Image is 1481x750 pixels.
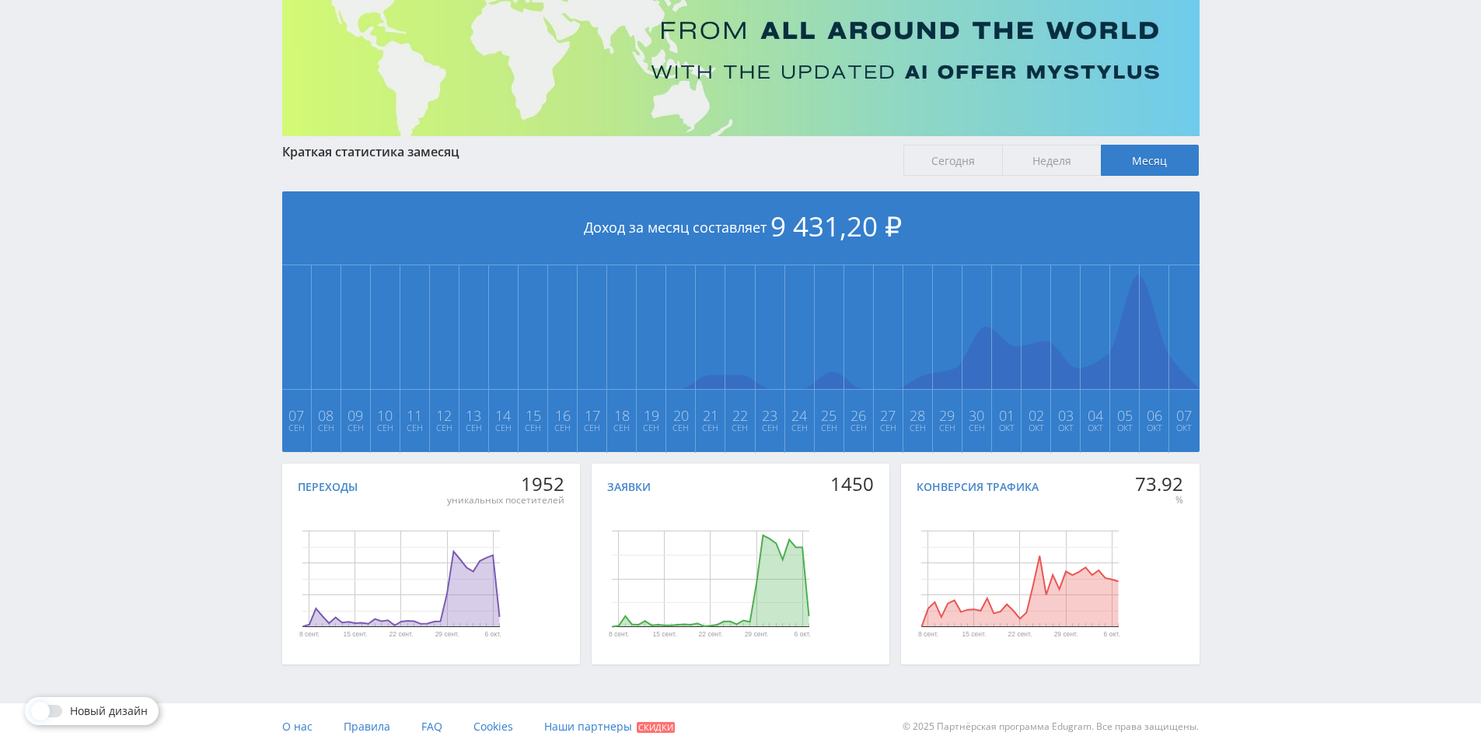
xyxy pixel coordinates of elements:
[282,719,313,734] span: О нас
[299,631,319,639] text: 8 сент.
[549,422,576,434] span: Сен
[770,208,902,244] span: 9 431,20 ₽
[447,473,564,495] div: 1952
[756,409,784,422] span: 23
[473,703,513,750] a: Cookies
[794,631,810,639] text: 6 окт.
[251,501,550,657] svg: Диаграмма.
[962,631,987,639] text: 15 сент.
[637,722,675,733] span: Скидки
[549,409,576,422] span: 16
[578,409,606,422] span: 17
[282,191,1200,265] div: Доход за месяц составляет
[1081,409,1109,422] span: 04
[1052,409,1079,422] span: 03
[1022,409,1050,422] span: 02
[313,409,340,422] span: 08
[460,422,487,434] span: Сен
[1135,473,1183,495] div: 73.92
[343,631,367,639] text: 15 сент.
[1111,409,1138,422] span: 05
[786,422,813,434] span: Сен
[917,481,1039,493] div: Конверсия трафика
[344,719,390,734] span: Правила
[1135,494,1183,506] div: %
[726,422,753,434] span: Сен
[298,481,358,493] div: Переходы
[460,409,487,422] span: 13
[421,703,442,750] a: FAQ
[519,409,547,422] span: 15
[490,422,517,434] span: Сен
[421,143,459,160] span: месяц
[934,422,961,434] span: Сен
[607,481,651,493] div: Заявки
[698,631,722,639] text: 22 сент.
[726,409,753,422] span: 22
[875,422,902,434] span: Сен
[903,145,1002,176] span: Сегодня
[904,409,931,422] span: 28
[342,409,369,422] span: 09
[1170,409,1198,422] span: 07
[1140,422,1168,434] span: Окт
[608,422,635,434] span: Сен
[544,719,632,734] span: Наши партнеры
[904,422,931,434] span: Сен
[372,422,399,434] span: Сен
[389,631,413,639] text: 22 сент.
[342,422,369,434] span: Сен
[1008,631,1032,639] text: 22 сент.
[993,409,1020,422] span: 01
[934,409,961,422] span: 29
[401,409,428,422] span: 11
[608,409,635,422] span: 18
[744,631,768,639] text: 29 сент.
[816,409,843,422] span: 25
[816,422,843,434] span: Сен
[473,719,513,734] span: Cookies
[490,409,517,422] span: 14
[401,422,428,434] span: Сен
[283,409,310,422] span: 07
[282,703,313,750] a: О нас
[283,422,310,434] span: Сен
[282,145,889,159] div: Краткая статистика за
[484,631,501,639] text: 6 окт.
[667,409,694,422] span: 20
[652,631,676,639] text: 15 сент.
[1101,145,1200,176] span: Месяц
[1104,631,1120,639] text: 6 окт.
[697,422,724,434] span: Сен
[561,501,860,657] svg: Диаграмма.
[431,409,458,422] span: 12
[918,631,938,639] text: 8 сент.
[845,422,872,434] span: Сен
[70,705,148,717] span: Новый дизайн
[435,631,459,639] text: 29 сент.
[697,409,724,422] span: 21
[1140,409,1168,422] span: 06
[1111,422,1138,434] span: Окт
[748,703,1199,750] div: © 2025 Партнёрская программа Edugram. Все права защищены.
[1022,422,1050,434] span: Окт
[344,703,390,750] a: Правила
[667,422,694,434] span: Сен
[993,422,1020,434] span: Окт
[447,494,564,506] div: уникальных посетителей
[963,409,990,422] span: 30
[786,409,813,422] span: 24
[1002,145,1101,176] span: Неделя
[431,422,458,434] span: Сен
[578,422,606,434] span: Сен
[1052,422,1079,434] span: Окт
[845,409,872,422] span: 26
[875,409,902,422] span: 27
[963,422,990,434] span: Сен
[519,422,547,434] span: Сен
[544,703,675,750] a: Наши партнеры Скидки
[637,422,665,434] span: Сен
[1054,631,1078,639] text: 29 сент.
